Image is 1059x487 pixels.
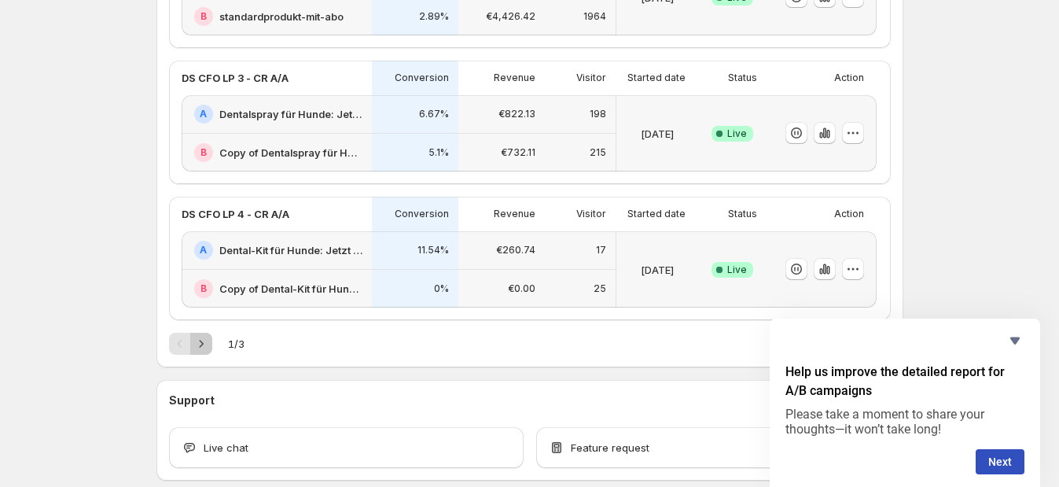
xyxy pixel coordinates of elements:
button: Next question [976,449,1024,474]
h2: Copy of Dental-Kit für Hunde: Jetzt unschlagbaren Neukunden Deal sichern! [219,281,362,297]
p: €822.13 [498,108,535,120]
p: Status [728,72,757,84]
p: 17 [596,244,606,256]
p: [DATE] [641,126,674,142]
h2: B [200,10,207,23]
div: Help us improve the detailed report for A/B campaigns [785,331,1024,474]
p: €0.00 [508,282,535,295]
span: Live [727,264,747,276]
p: 11.54% [417,244,449,256]
p: Started date [627,72,686,84]
p: DS CFO LP 3 - CR A/A [182,70,289,86]
span: Live [727,127,747,140]
p: €732.11 [501,146,535,159]
p: Action [834,208,864,220]
p: Conversion [395,72,449,84]
p: 0% [434,282,449,295]
h2: A [200,244,207,256]
h2: B [200,282,207,295]
h2: standardprodukt-mit-abo [219,9,344,24]
p: Revenue [494,208,535,220]
p: 2.89% [419,10,449,23]
h2: A [200,108,207,120]
p: 198 [590,108,606,120]
h2: Dental-Kit für Hunde: Jetzt unschlagbaren Neukunden Deal sichern! [219,242,362,258]
p: 215 [590,146,606,159]
p: Action [834,72,864,84]
h2: B [200,146,207,159]
p: Visitor [576,72,606,84]
p: Status [728,208,757,220]
p: Revenue [494,72,535,84]
p: €260.74 [496,244,535,256]
p: 6.67% [419,108,449,120]
h3: Support [169,393,215,408]
p: DS CFO LP 4 - CR A/A [182,206,289,222]
span: Live chat [204,440,248,456]
p: [DATE] [641,262,674,278]
h2: Help us improve the detailed report for A/B campaigns [785,363,1024,400]
p: Visitor [576,208,606,220]
p: Started date [627,208,686,220]
span: 1 / 3 [228,336,245,352]
button: Next [190,333,212,355]
p: Conversion [395,208,449,220]
p: 5.1% [428,146,449,159]
p: 1964 [583,10,606,23]
nav: Pagination [169,333,212,355]
p: €4,426.42 [486,10,535,23]
h2: Dentalspray für Hunde: Jetzt unschlagbaren Neukunden Deal sichern! [219,106,362,122]
p: 25 [594,282,606,295]
span: Feature request [571,440,649,456]
h2: Copy of Dentalspray für Hunde: Jetzt unschlagbaren Neukunden Deal sichern! [219,145,362,160]
p: Please take a moment to share your thoughts—it won’t take long! [785,407,1024,437]
button: Hide survey [1006,331,1024,350]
